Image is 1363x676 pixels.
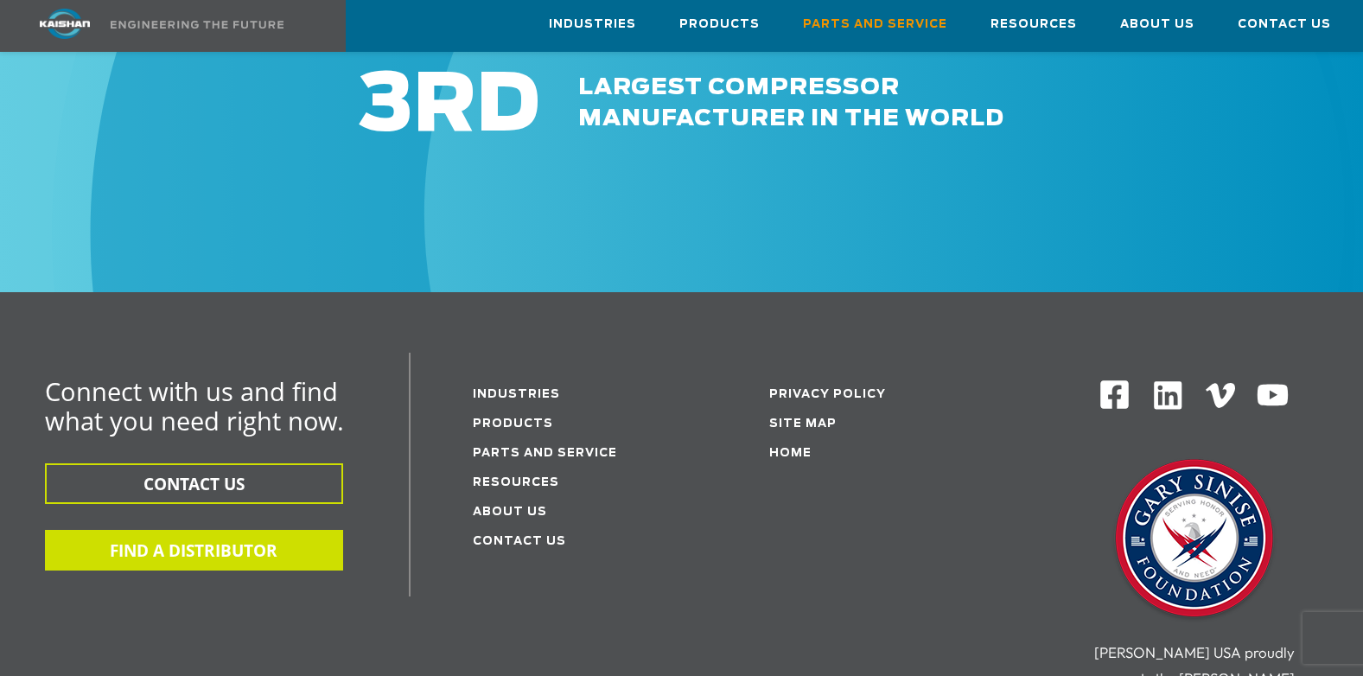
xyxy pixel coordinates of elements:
[578,76,1004,130] span: largest compressor manufacturer in the world
[1120,1,1194,48] a: About Us
[1238,15,1331,35] span: Contact Us
[473,418,553,430] a: Products
[1120,15,1194,35] span: About Us
[45,463,343,504] button: CONTACT US
[1206,383,1235,408] img: Vimeo
[803,1,947,48] a: Parts and Service
[1256,379,1290,412] img: Youtube
[473,536,566,547] a: Contact Us
[473,477,559,488] a: Resources
[111,21,283,29] img: Engineering the future
[1108,454,1281,627] img: Gary Sinise Foundation
[549,1,636,48] a: Industries
[769,389,886,400] a: Privacy Policy
[549,15,636,35] span: Industries
[1151,379,1185,412] img: Linkedin
[803,15,947,35] span: Parts and Service
[990,1,1077,48] a: Resources
[473,448,617,459] a: Parts and service
[1238,1,1331,48] a: Contact Us
[413,67,540,146] span: RD
[1099,379,1131,411] img: Facebook
[45,530,343,571] button: FIND A DISTRIBUTOR
[45,374,344,437] span: Connect with us and find what you need right now.
[473,389,560,400] a: Industries
[679,1,760,48] a: Products
[769,418,837,430] a: Site Map
[360,67,413,146] span: 3
[990,15,1077,35] span: Resources
[473,507,547,518] a: About Us
[769,448,812,459] a: Home
[679,15,760,35] span: Products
